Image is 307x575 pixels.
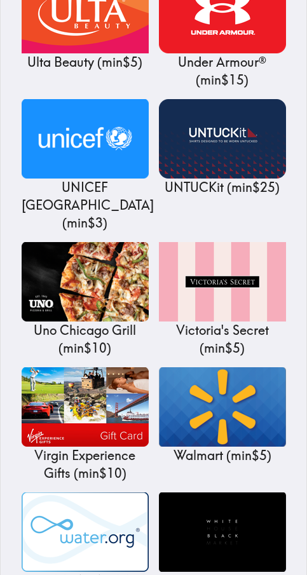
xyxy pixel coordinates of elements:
[22,53,149,71] p: Ulta Beauty ( min $5 )
[159,367,286,447] img: Walmart
[159,99,286,179] img: UNTUCKit
[22,367,149,447] img: Virgin Experience Gifts
[159,242,286,321] img: Victoria's Secret
[22,99,149,232] a: UNICEF USAUNICEF [GEOGRAPHIC_DATA] (min$3)
[159,367,286,464] a: WalmartWalmart (min$5)
[159,99,286,196] a: UNTUCKitUNTUCKit (min$25)
[22,367,149,482] a: Virgin Experience GiftsVirgin Experience Gifts (min$10)
[22,447,149,482] p: Virgin Experience Gifts ( min $10 )
[22,492,149,572] img: Water.org
[22,321,149,357] p: Uno Chicago Grill ( min $10 )
[159,447,286,464] p: Walmart ( min $5 )
[159,179,286,196] p: UNTUCKit ( min $25 )
[22,242,149,321] img: Uno Chicago Grill
[159,321,286,357] p: Victoria's Secret ( min $5 )
[159,242,286,357] a: Victoria's SecretVictoria's Secret (min$5)
[159,492,286,572] img: White House Black Market
[22,242,149,357] a: Uno Chicago GrillUno Chicago Grill (min$10)
[159,53,286,89] p: Under Armour® ( min $15 )
[22,179,149,232] p: UNICEF [GEOGRAPHIC_DATA] ( min $3 )
[22,99,149,179] img: UNICEF USA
